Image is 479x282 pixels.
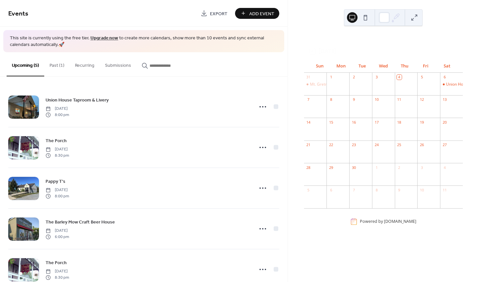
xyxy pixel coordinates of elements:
div: 9 [351,97,356,102]
div: 18 [397,120,402,125]
span: [DATE] [46,106,69,112]
span: The Barley Mow Craft Beer House [46,219,115,226]
div: 11 [397,97,402,102]
div: Wed [373,60,394,73]
button: Recurring [70,52,100,76]
div: 7 [306,97,311,102]
span: Union House Taproom & Livery [46,97,109,104]
div: 1 [328,75,333,80]
div: Powered by [360,219,416,224]
div: 13 [442,97,447,102]
div: 8 [374,187,379,192]
span: 8:00 pm [46,193,69,199]
div: 24 [374,142,379,147]
span: 8:00 pm [46,112,69,118]
div: 21 [306,142,311,147]
button: Upcoming (5) [7,52,44,76]
span: 8:30 pm [46,152,69,158]
div: 22 [328,142,333,147]
a: Pappy T's [46,178,65,185]
button: Past (1) [44,52,70,76]
span: [DATE] [46,187,69,193]
div: 19 [419,120,424,125]
div: 6 [328,187,333,192]
div: 31 [306,75,311,80]
a: Upgrade now [90,34,118,43]
div: 8 [328,97,333,102]
span: Events [8,7,28,20]
div: Fri [415,60,436,73]
a: Union House Taproom & Livery [46,96,109,104]
div: 17 [374,120,379,125]
div: 7 [351,187,356,192]
button: Submissions [100,52,136,76]
div: 9 [397,187,402,192]
div: 20 [442,120,447,125]
div: 16 [351,120,356,125]
div: 2 [351,75,356,80]
div: 4 [442,165,447,170]
a: The Porch [46,259,67,266]
div: 1 [374,165,379,170]
div: 5 [306,187,311,192]
span: 6:00 pm [46,234,69,240]
a: [DOMAIN_NAME] [384,219,416,224]
div: Union House Taproom & Livery [440,82,463,87]
a: The Porch [46,137,67,144]
span: This site is currently using the free tier. to create more calendars, show more than 10 events an... [10,35,278,48]
button: Add Event [235,8,279,19]
div: 10 [419,187,424,192]
div: 11 [442,187,447,192]
div: 27 [442,142,447,147]
div: 10 [374,97,379,102]
div: 28 [306,165,311,170]
div: 5 [419,75,424,80]
div: Mt. Gretna Hideaway [304,82,327,87]
div: 3 [374,75,379,80]
div: 26 [419,142,424,147]
div: [DATE] [304,35,463,43]
span: 8:30 pm [46,274,69,280]
div: 15 [328,120,333,125]
a: The Barley Mow Craft Beer House [46,218,115,226]
div: 4 [397,75,402,80]
a: Export [196,8,232,19]
div: Mon [330,60,352,73]
div: 29 [328,165,333,170]
span: [DATE] [46,228,69,234]
div: Thu [394,60,415,73]
div: 2 [397,165,402,170]
span: Export [210,10,227,17]
div: Mt. Gretna Hideaway [310,82,349,87]
div: 14 [306,120,311,125]
span: Pappy T's [46,178,65,185]
div: 23 [351,142,356,147]
div: 12 [419,97,424,102]
div: Tue [352,60,373,73]
div: Sat [436,60,458,73]
span: [DATE] [46,268,69,274]
div: 25 [397,142,402,147]
span: Add Event [249,10,274,17]
span: [DATE] [46,146,69,152]
div: 3 [419,165,424,170]
div: 30 [351,165,356,170]
div: 6 [442,75,447,80]
div: Sun [309,60,330,73]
